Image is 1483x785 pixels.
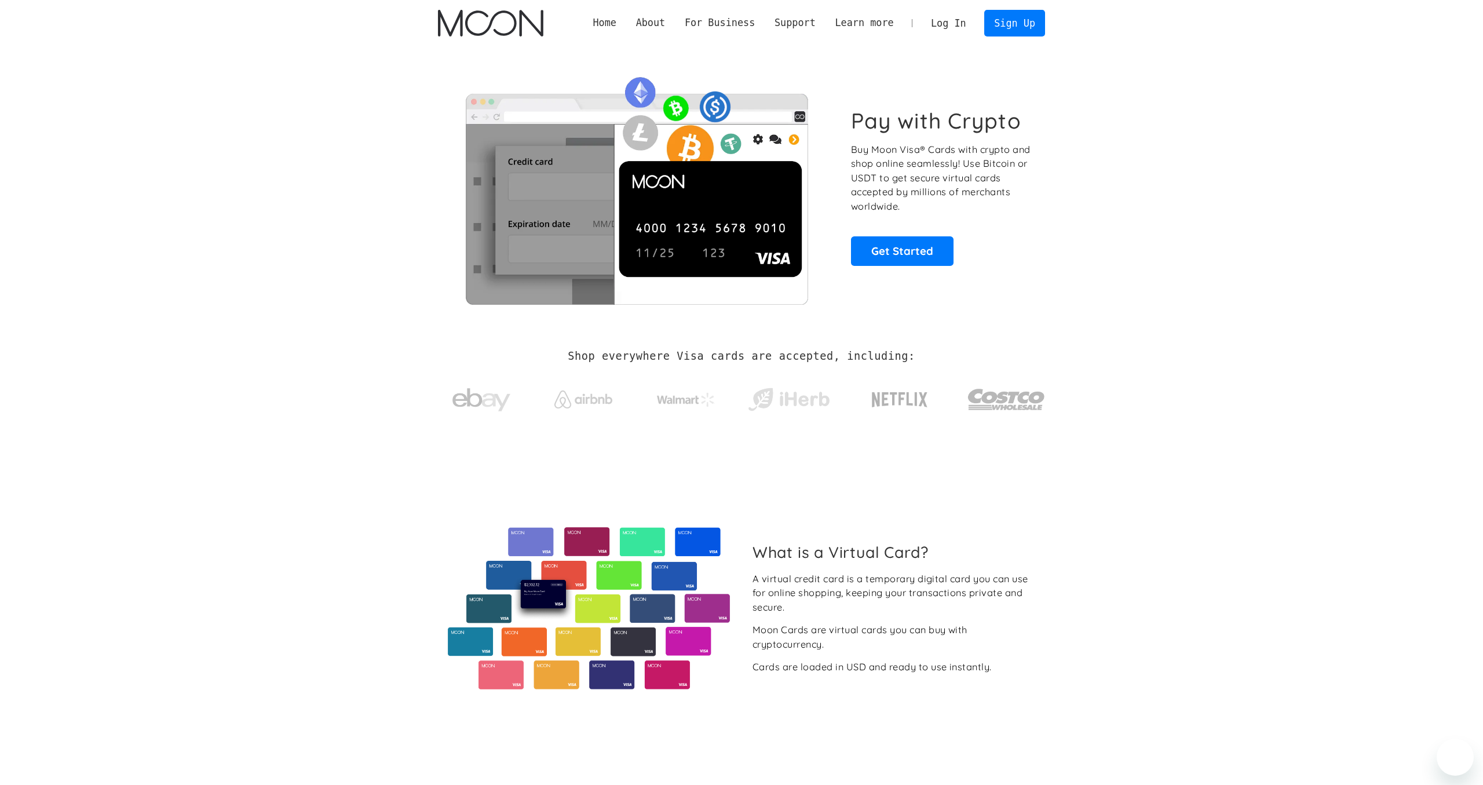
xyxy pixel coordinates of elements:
img: Costco [967,378,1045,421]
a: Netflix [848,374,952,420]
div: Cards are loaded in USD and ready to use instantly. [753,660,992,674]
h2: What is a Virtual Card? [753,543,1036,561]
a: Sign Up [984,10,1044,36]
div: Moon Cards are virtual cards you can buy with cryptocurrency. [753,623,1036,651]
div: About [626,16,675,30]
img: Netflix [871,385,929,414]
iframe: Schaltfläche zum Öffnen des Messaging-Fensters [1437,739,1474,776]
img: Virtual cards from Moon [446,527,732,689]
div: About [636,16,666,30]
h1: Pay with Crypto [851,108,1021,134]
a: iHerb [746,373,832,421]
img: iHerb [746,385,832,415]
div: Learn more [835,16,893,30]
a: ebay [438,370,524,424]
a: Airbnb [540,379,627,414]
div: Support [765,16,825,30]
div: Support [775,16,816,30]
img: Walmart [657,393,715,407]
img: Moon Logo [438,10,543,36]
a: Walmart [643,381,729,412]
img: ebay [452,382,510,418]
div: Learn more [825,16,904,30]
a: Home [583,16,626,30]
a: Log In [921,10,976,36]
div: A virtual credit card is a temporary digital card you can use for online shopping, keeping your t... [753,572,1036,615]
a: Costco [967,366,1045,427]
h2: Shop everywhere Visa cards are accepted, including: [568,350,915,363]
a: Get Started [851,236,954,265]
img: Airbnb [554,390,612,408]
img: Moon Cards let you spend your crypto anywhere Visa is accepted. [438,69,835,304]
div: For Business [675,16,765,30]
a: home [438,10,543,36]
p: Buy Moon Visa® Cards with crypto and shop online seamlessly! Use Bitcoin or USDT to get secure vi... [851,143,1032,214]
div: For Business [685,16,755,30]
